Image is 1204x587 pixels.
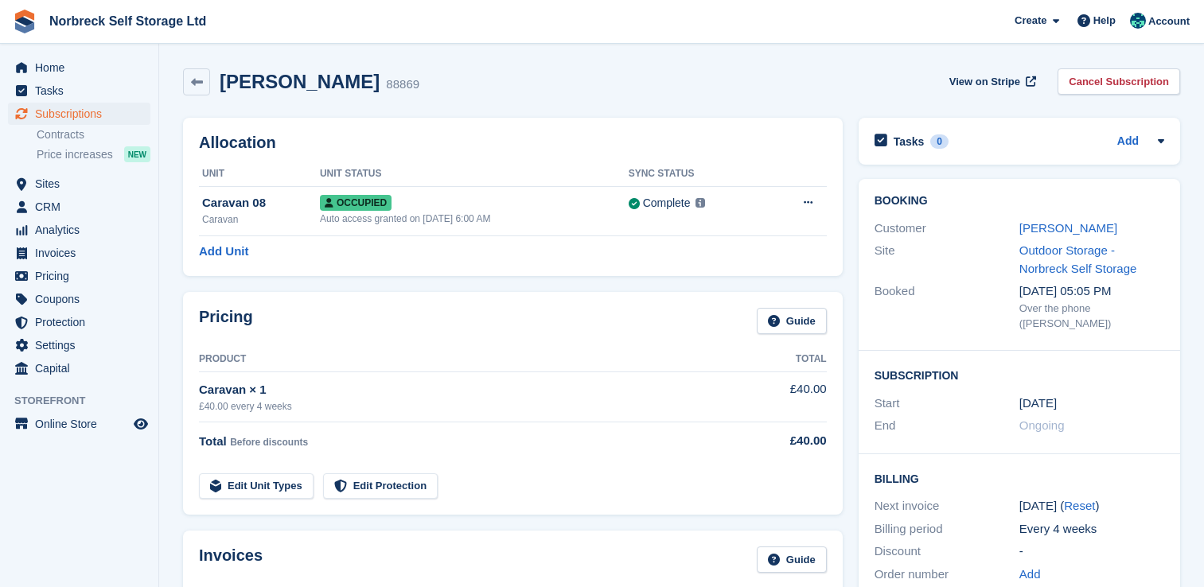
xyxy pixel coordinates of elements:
td: £40.00 [743,371,827,422]
div: Site [875,242,1019,278]
span: Invoices [35,242,131,264]
th: Unit Status [320,161,629,187]
span: Storefront [14,393,158,409]
a: Norbreck Self Storage Ltd [43,8,212,34]
div: Next invoice [875,497,1019,515]
a: Edit Protection [323,473,438,500]
a: menu [8,311,150,333]
span: Home [35,56,131,79]
span: Occupied [320,195,392,211]
div: Auto access granted on [DATE] 6:00 AM [320,212,629,226]
div: End [875,417,1019,435]
a: Reset [1064,499,1095,512]
div: Customer [875,220,1019,238]
a: Guide [757,308,827,334]
time: 2025-06-16 00:00:00 UTC [1019,395,1057,413]
a: Add [1117,133,1139,151]
a: menu [8,413,150,435]
span: Before discounts [230,437,308,448]
h2: Invoices [199,546,263,573]
span: Help [1093,13,1116,29]
th: Total [743,347,827,372]
h2: Billing [875,470,1164,486]
a: menu [8,196,150,218]
span: View on Stripe [949,74,1020,90]
div: [DATE] 05:05 PM [1019,282,1164,301]
span: Sites [35,173,131,195]
span: Total [199,434,227,448]
a: Edit Unit Types [199,473,314,500]
a: menu [8,219,150,241]
span: Create [1015,13,1046,29]
a: menu [8,265,150,287]
a: menu [8,288,150,310]
h2: Subscription [875,367,1164,383]
a: Outdoor Storage - Norbreck Self Storage [1019,243,1137,275]
div: Caravan [202,212,320,227]
span: Settings [35,334,131,356]
a: menu [8,80,150,102]
a: Contracts [37,127,150,142]
div: Start [875,395,1019,413]
a: menu [8,173,150,195]
div: Every 4 weeks [1019,520,1164,538]
a: Add [1019,566,1041,584]
div: Complete [643,195,691,212]
div: Billing period [875,520,1019,538]
div: Caravan 08 [202,194,320,212]
img: stora-icon-8386f47178a22dfd0bd8f6a31ec36ba5ce8667c1dd55bd0f319d3a0aa187defe.svg [13,10,37,33]
div: £40.00 [743,432,827,450]
span: Subscriptions [35,103,131,125]
a: menu [8,357,150,379]
div: Discount [875,542,1019,561]
div: Caravan × 1 [199,381,743,399]
div: 0 [930,134,949,149]
a: menu [8,56,150,79]
a: menu [8,103,150,125]
th: Sync Status [629,161,766,187]
div: Order number [875,566,1019,584]
th: Product [199,347,743,372]
span: Online Store [35,413,131,435]
img: icon-info-grey-7440780725fd019a000dd9b08b2336e03edf1995a4989e88bcd33f0948082b44.svg [696,198,705,208]
div: NEW [124,146,150,162]
th: Unit [199,161,320,187]
span: Coupons [35,288,131,310]
span: CRM [35,196,131,218]
a: Cancel Subscription [1058,68,1180,95]
div: 88869 [386,76,419,94]
a: Add Unit [199,243,248,261]
img: Sally King [1130,13,1146,29]
a: menu [8,242,150,264]
span: Tasks [35,80,131,102]
h2: Allocation [199,134,827,152]
a: Guide [757,546,827,573]
h2: Pricing [199,308,253,334]
span: Pricing [35,265,131,287]
a: [PERSON_NAME] [1019,221,1117,235]
div: - [1019,542,1164,561]
a: View on Stripe [943,68,1039,95]
a: Price increases NEW [37,146,150,163]
span: Protection [35,311,131,333]
div: [DATE] ( ) [1019,497,1164,515]
span: Account [1148,14,1190,29]
h2: Booking [875,195,1164,208]
span: Ongoing [1019,418,1065,432]
h2: [PERSON_NAME] [220,71,380,92]
a: Preview store [131,414,150,433]
div: Over the phone ([PERSON_NAME]) [1019,301,1164,332]
h2: Tasks [894,134,925,149]
span: Price increases [37,147,113,162]
a: menu [8,334,150,356]
span: Capital [35,357,131,379]
div: £40.00 every 4 weeks [199,399,743,414]
span: Analytics [35,219,131,241]
div: Booked [875,282,1019,332]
